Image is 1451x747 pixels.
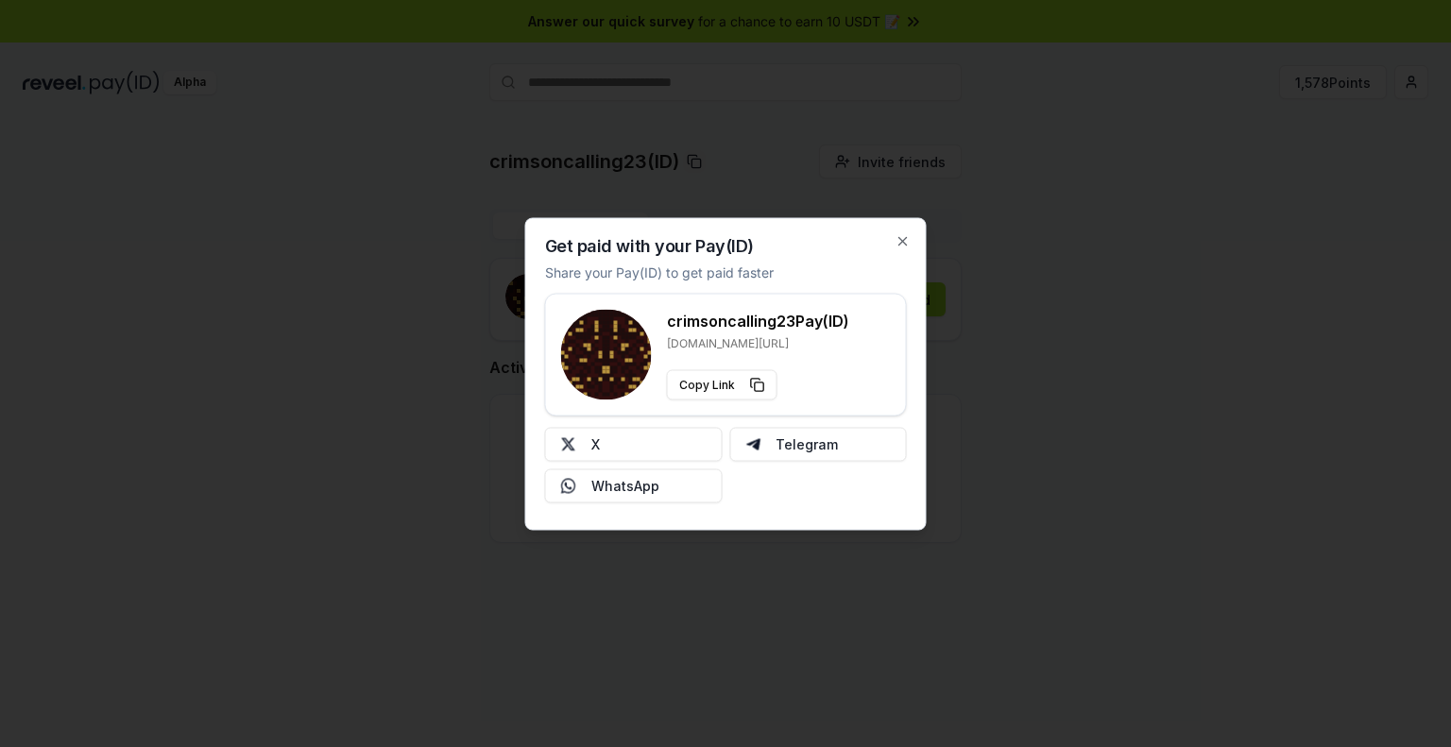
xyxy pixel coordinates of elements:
[729,427,907,461] button: Telegram
[667,369,777,399] button: Copy Link
[667,335,849,350] p: [DOMAIN_NAME][URL]
[545,468,723,502] button: WhatsApp
[545,262,774,281] p: Share your Pay(ID) to get paid faster
[545,237,754,254] h2: Get paid with your Pay(ID)
[745,436,760,451] img: Telegram
[667,309,849,331] h3: crimsoncalling23 Pay(ID)
[545,427,723,461] button: X
[561,436,576,451] img: X
[561,478,576,493] img: Whatsapp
